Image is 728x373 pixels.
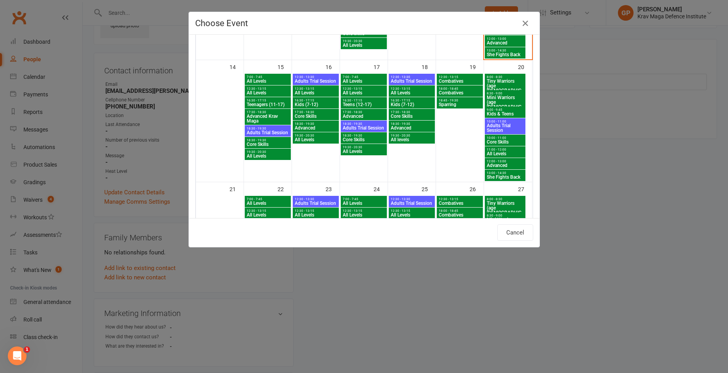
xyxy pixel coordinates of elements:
[342,114,385,119] span: Advanced
[438,102,481,107] span: Sparring
[438,75,481,79] span: 12:30 - 13:15
[342,146,385,149] span: 19:30 - 20:30
[438,79,481,83] span: Combatives
[390,87,433,91] span: 12:30 - 13:15
[486,214,524,217] span: 8:30 - 9:00
[390,91,433,95] span: All Levels
[518,182,532,195] div: 27
[230,182,244,195] div: 21
[342,75,385,79] span: 7:00 - 7:45
[294,87,337,91] span: 12:30 - 13:15
[294,110,337,114] span: 17:30 - 18:30
[390,137,433,142] span: All levels
[486,148,524,151] span: 11:00 - 12:00
[438,91,481,95] span: Combatives
[497,224,533,241] button: Cancel
[342,137,385,142] span: Core Skills
[246,79,289,83] span: All Levels
[438,197,481,201] span: 12:30 - 13:15
[294,197,337,201] span: 12:30 - 13:30
[390,102,433,107] span: Kids (7-12)
[342,99,385,102] span: 16:30 - 17:15
[390,209,433,213] span: 12:30 - 13:15
[486,92,524,95] span: 8:30 - 9:00
[342,126,385,130] span: Adults Trial Session
[486,108,524,112] span: 9:00 - 9:45
[246,142,289,147] span: Core Skills
[246,87,289,91] span: 12:30 - 13:15
[342,79,385,83] span: All Levels
[246,150,289,154] span: 19:30 - 20:30
[294,75,337,79] span: 12:30 - 13:30
[342,209,385,213] span: 12:30 - 13:15
[470,60,484,73] div: 19
[486,75,524,79] span: 8:00 - 8:30
[422,60,436,73] div: 18
[294,99,337,102] span: 16:30 - 17:15
[374,60,388,73] div: 17
[486,163,524,168] span: Advanced
[294,126,337,130] span: Advanced
[438,201,481,206] span: Combatives
[195,18,533,28] h4: Choose Event
[294,79,337,83] span: Adults Trial Session
[278,182,292,195] div: 22
[294,122,337,126] span: 18:30 - 19:30
[246,154,289,158] span: All Levels
[342,134,385,137] span: 18:30 - 19:30
[486,140,524,144] span: Core Skills
[230,60,244,73] div: 14
[246,130,289,135] span: Adults Trial Session
[390,201,433,206] span: Adults Trial Session
[342,43,385,48] span: All Levels
[342,87,385,91] span: 12:30 - 13:15
[486,49,524,52] span: 13:00 - 14:30
[486,201,524,220] span: Tiny Warriors (age [DEMOGRAPHIC_DATA])
[486,175,524,179] span: She Fights Back
[470,182,484,195] div: 26
[246,209,289,213] span: 12:30 - 13:15
[486,123,524,133] span: Adults Trial Session
[390,114,433,119] span: Core Skills
[342,31,385,36] span: Core Skills
[486,120,524,123] span: 10:00 - 11:00
[486,52,524,57] span: She Fights Back
[390,79,433,83] span: Adults Trial Session
[326,182,340,195] div: 23
[326,60,340,73] div: 16
[342,149,385,154] span: All Levels
[390,99,433,102] span: 16:30 - 17:15
[294,137,337,142] span: All Levels
[246,114,289,123] span: Advanced Krav Maga
[246,75,289,79] span: 7:00 - 7:45
[294,209,337,213] span: 12:30 - 13:15
[374,182,388,195] div: 24
[8,346,27,365] iframe: Intercom live chat
[390,122,433,126] span: 18:30 - 19:30
[518,60,532,73] div: 20
[486,217,524,236] span: Mini Warriors (age [DEMOGRAPHIC_DATA])
[390,126,433,130] span: Advanced
[246,127,289,130] span: 18:30 - 19:30
[438,213,481,217] span: Combatives
[438,209,481,213] span: 18:00 - 18:45
[438,99,481,102] span: 18:45 - 19:30
[294,213,337,217] span: All Levels
[246,197,289,201] span: 7:00 - 7:45
[342,213,385,217] span: All Levels
[342,39,385,43] span: 19:30 - 20:30
[294,114,337,119] span: Core Skills
[390,134,433,137] span: 19:30 - 20:30
[486,95,524,114] span: Mini Warriors (age [DEMOGRAPHIC_DATA])
[294,134,337,137] span: 19:30 - 20:30
[486,37,524,41] span: 12:00 - 13:00
[486,136,524,140] span: 10:00 - 11:00
[294,102,337,107] span: Kids (7-12)
[246,99,289,102] span: 16:30 - 17:15
[294,201,337,206] span: Adults Trial Session
[246,102,289,107] span: Teenagers (11-17)
[246,91,289,95] span: All Levels
[486,41,524,45] span: Advanced
[390,75,433,79] span: 12:30 - 13:30
[342,197,385,201] span: 7:00 - 7:45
